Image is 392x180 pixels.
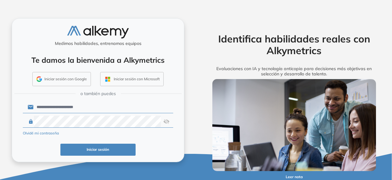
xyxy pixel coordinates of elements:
img: asd [163,116,169,127]
h2: Identifica habilidades reales con Alkymetrics [203,33,385,57]
img: logo-alkemy [67,26,129,38]
img: OUTLOOK_ICON [104,76,111,83]
button: Iniciar sesión con Google [32,72,91,86]
img: GMAIL_ICON [36,76,42,82]
span: o también puedes [80,90,116,97]
h5: Medimos habilidades, entrenamos equipos [14,41,182,46]
button: Iniciar sesión con Microsoft [100,72,164,86]
h4: Te damos la bienvenida a Alkymetrics [20,56,176,65]
button: Iniciar sesión [60,144,136,156]
button: Olvidé mi contraseña [23,130,59,136]
img: img-more-info [212,79,376,171]
h5: Evaluaciones con IA y tecnología anticopia para decisiones más objetivas en selección y desarroll... [203,66,385,77]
